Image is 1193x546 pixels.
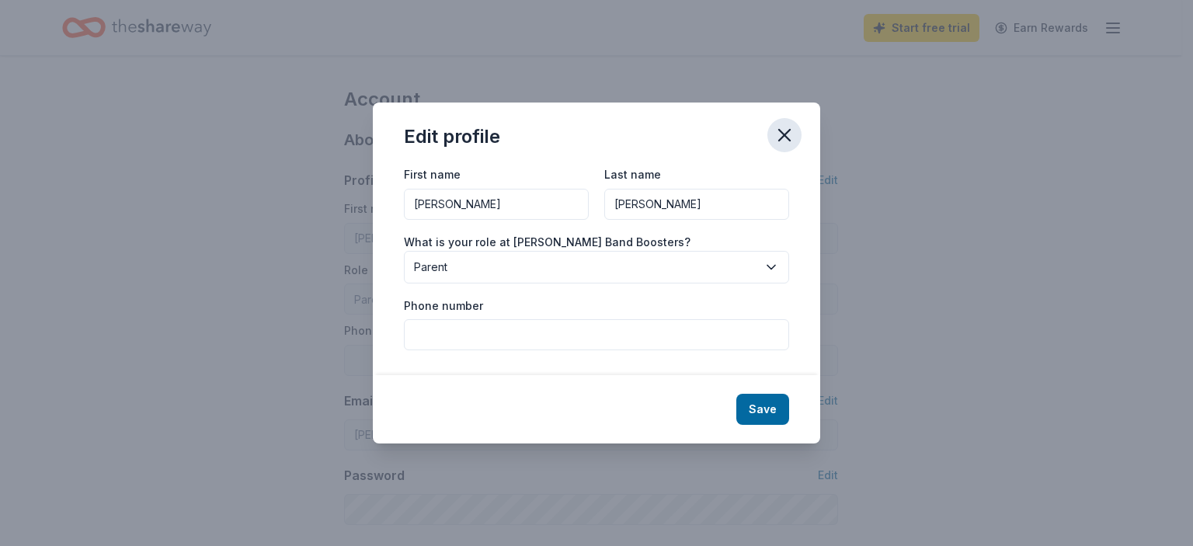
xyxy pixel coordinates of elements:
button: Save [736,394,789,425]
label: What is your role at [PERSON_NAME] Band Boosters? [404,235,690,250]
span: Parent [414,258,757,276]
button: Parent [404,251,789,283]
label: First name [404,167,461,183]
label: Phone number [404,298,483,314]
div: Edit profile [404,124,500,149]
label: Last name [604,167,661,183]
